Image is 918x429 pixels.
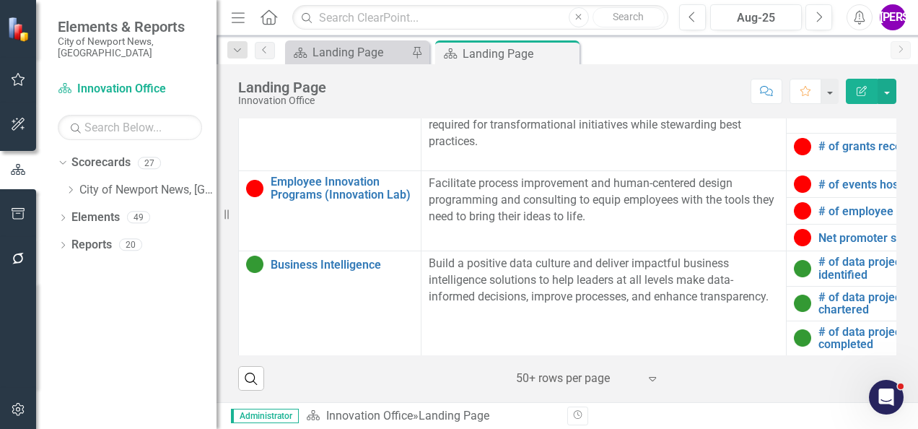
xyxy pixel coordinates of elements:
img: Below Target [794,202,811,220]
iframe: Intercom live chat [869,380,904,415]
td: Double-Click to Edit Right Click for Context Menu [239,95,421,170]
td: Double-Click to Edit Right Click for Context Menu [239,171,421,251]
div: Innovation Office [238,95,326,106]
a: Innovation Office [326,409,413,422]
a: Innovation Office [58,81,202,97]
button: Search [593,7,665,27]
input: Search Below... [58,115,202,140]
div: Aug-25 [715,9,797,27]
div: Landing Page [463,45,576,63]
img: On Target [246,256,263,273]
td: Double-Click to Edit [421,251,787,356]
td: Double-Click to Edit [421,171,787,251]
a: Elements [71,209,120,226]
input: Search ClearPoint... [292,5,668,30]
img: ClearPoint Strategy [7,17,32,42]
img: Below Target [794,138,811,155]
span: Elements & Reports [58,18,202,35]
a: Business Intelligence [271,259,414,272]
a: Landing Page [289,43,408,61]
p: Build a positive data culture and deliver impactful business intelligence solutions to help leade... [429,256,779,305]
img: Below Target [246,180,263,197]
img: On Target [794,329,811,347]
a: City of Newport News, [GEOGRAPHIC_DATA] [79,182,217,199]
p: Secure grants to provide the resources, collaboration, and support required for transformational ... [429,100,779,150]
a: Employee Innovation Programs (Innovation Lab) [271,175,414,201]
img: On Target [794,260,811,277]
small: City of Newport News, [GEOGRAPHIC_DATA] [58,35,202,59]
a: Scorecards [71,155,131,171]
td: Double-Click to Edit [421,95,787,170]
p: Facilitate process improvement and human-centered design programming and consulting to equip empl... [429,175,779,225]
div: Landing Page [312,43,408,61]
a: Reports [71,237,112,253]
span: Administrator [231,409,299,423]
div: » [306,408,556,425]
div: Landing Page [238,79,326,95]
img: On Target [794,295,811,312]
button: [PERSON_NAME] [880,4,906,30]
span: Search [613,11,644,22]
div: 27 [138,157,161,169]
img: Below Target [794,229,811,246]
div: 20 [119,239,142,251]
td: Double-Click to Edit Right Click for Context Menu [239,251,421,356]
img: Below Target [794,175,811,193]
div: 49 [127,212,150,224]
button: Aug-25 [710,4,802,30]
div: Landing Page [419,409,489,422]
